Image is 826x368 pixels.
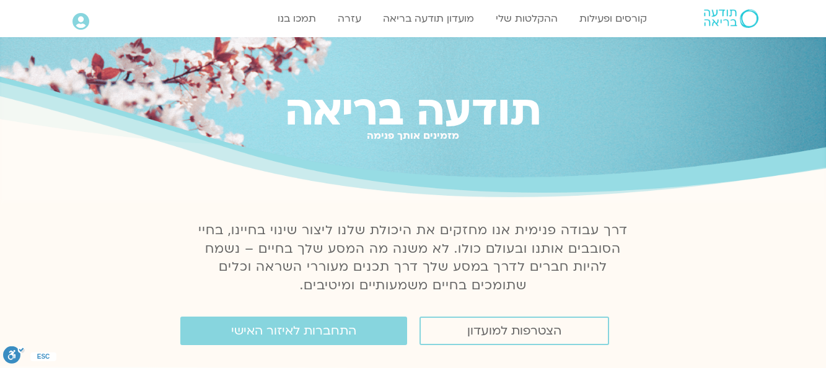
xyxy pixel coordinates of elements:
[704,9,758,28] img: תודעה בריאה
[231,324,356,338] span: התחברות לאיזור האישי
[191,221,635,296] p: דרך עבודה פנימית אנו מחזקים את היכולת שלנו ליצור שינוי בחיינו, בחיי הסובבים אותנו ובעולם כולו. לא...
[467,324,561,338] span: הצטרפות למועדון
[271,7,322,30] a: תמכו בנו
[332,7,367,30] a: עזרה
[180,317,407,345] a: התחברות לאיזור האישי
[420,317,609,345] a: הצטרפות למועדון
[573,7,653,30] a: קורסים ופעילות
[490,7,564,30] a: ההקלטות שלי
[377,7,480,30] a: מועדון תודעה בריאה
